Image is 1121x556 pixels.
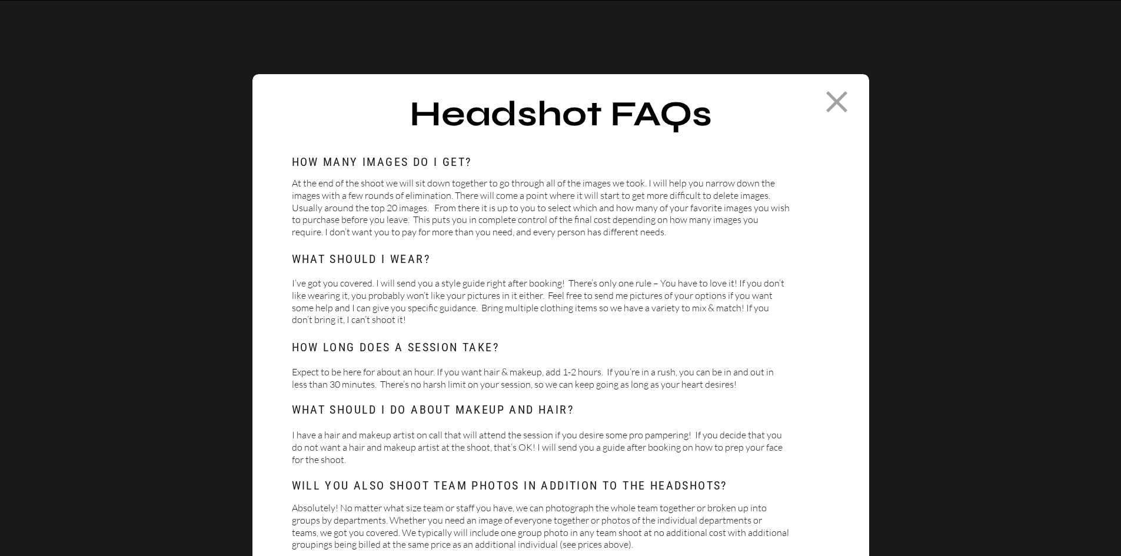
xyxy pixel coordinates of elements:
p: Expect to be here for about an hour. If you want hair & makeup, add 1-2 hours. If you’re in a rus... [292,366,790,398]
h2: How many images do I get? [292,155,475,171]
p: Absolutely! No matter what size team or staff you have, we can photograph the whole team together... [292,502,790,554]
h2: What should I do about makeup and hair? [292,402,618,418]
p: I have a hair and makeup artist on call that will attend the session if you desire some pro pampe... [292,429,790,475]
p: At the end of the shoot we will sit down together to go through all of the images we took. I will... [292,177,790,245]
h2: How long does a session take? [292,340,545,356]
p: I’ve got you covered. I will send you a style guide right after booking! There’s only one rule – ... [292,277,790,340]
h2: Will you also shoot team photos in addition to the headshots? [292,478,736,494]
h2: What should I wear? [292,252,475,268]
h1: Headshot FAQs [382,96,739,135]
